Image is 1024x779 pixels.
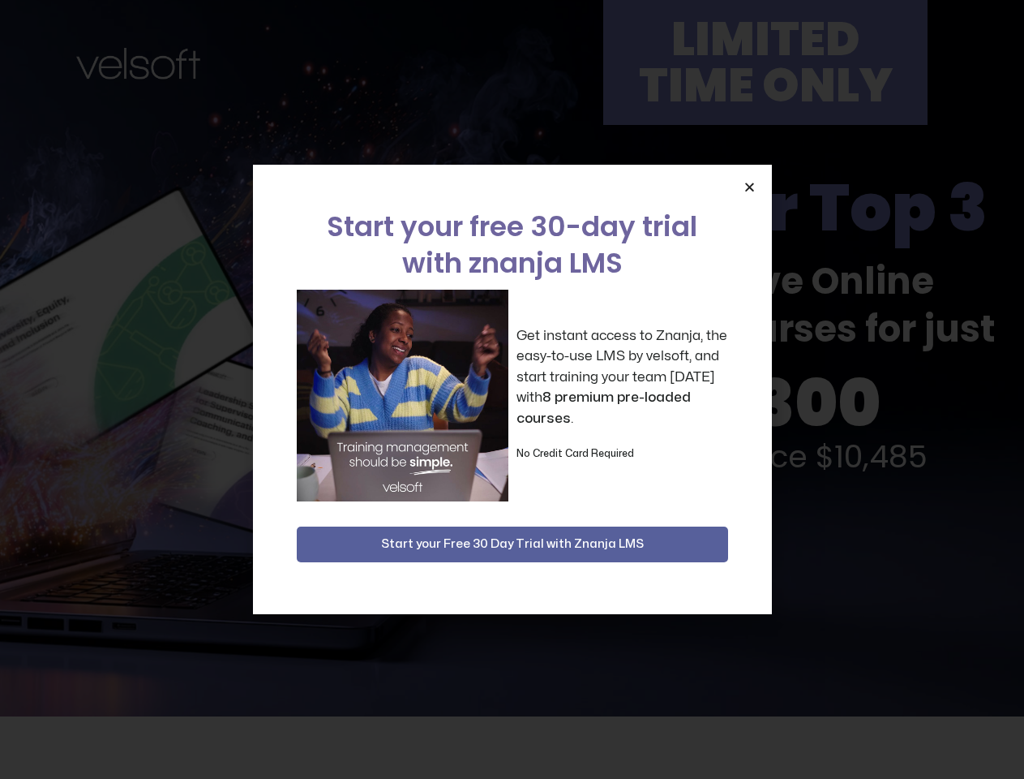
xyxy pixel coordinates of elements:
p: Get instant access to Znanja, the easy-to-use LMS by velsoft, and start training your team [DATE]... [516,325,728,429]
a: Close [743,181,756,193]
h2: Start your free 30-day trial with znanja LMS [297,209,728,282]
strong: No Credit Card Required [516,449,634,458]
span: Start your Free 30 Day Trial with Znanja LMS [381,535,644,554]
img: a woman sitting at her laptop dancing [297,290,508,501]
button: Start your Free 30 Day Trial with Znanja LMS [297,527,728,562]
strong: 8 premium pre-loaded courses [516,390,691,425]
